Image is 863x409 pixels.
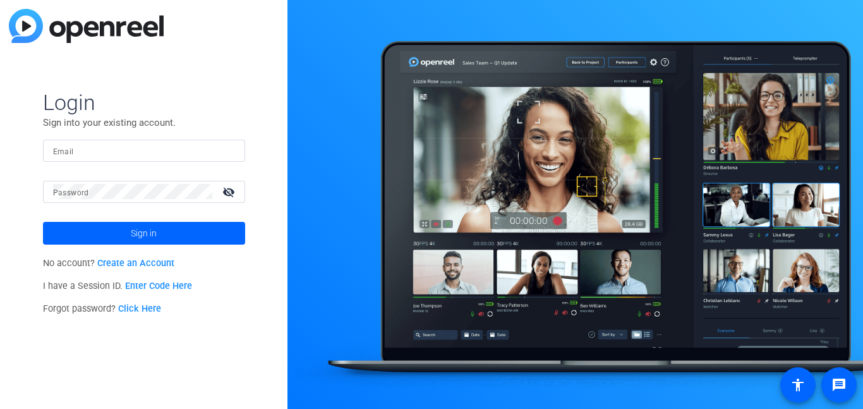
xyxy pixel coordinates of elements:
input: Enter Email Address [53,143,235,158]
span: I have a Session ID. [43,281,193,291]
a: Enter Code Here [125,281,192,291]
mat-label: Email [53,147,74,156]
button: Sign in [43,222,245,245]
mat-icon: message [831,377,847,393]
span: Login [43,89,245,116]
p: Sign into your existing account. [43,116,245,130]
mat-label: Password [53,188,89,197]
mat-icon: accessibility [790,377,806,393]
a: Create an Account [97,258,174,269]
span: No account? [43,258,175,269]
a: Click Here [118,303,161,314]
mat-icon: visibility_off [215,183,245,201]
span: Sign in [131,217,157,249]
span: Forgot password? [43,303,162,314]
img: blue-gradient.svg [9,9,164,43]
